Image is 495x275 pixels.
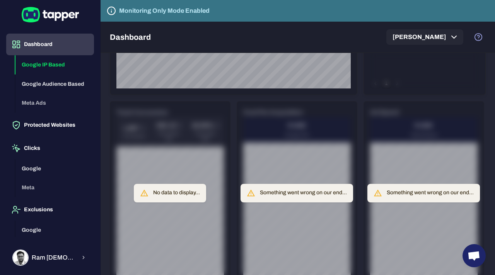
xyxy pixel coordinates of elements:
[107,6,116,15] svg: Tapper is not blocking any fraudulent activity for this domain
[15,61,94,68] a: Google IP Based
[6,137,94,159] button: Clicks
[6,206,94,212] a: Exclusions
[6,41,94,47] a: Dashboard
[260,186,347,200] div: Something went wrong on our end...
[6,121,94,128] a: Protected Websites
[15,165,94,171] a: Google
[13,250,28,265] img: Ram Krishna
[386,29,463,45] button: [PERSON_NAME]
[6,34,94,55] button: Dashboard
[15,75,94,94] button: Google Audience Based
[15,221,94,240] button: Google
[6,114,94,136] button: Protected Websites
[15,80,94,87] a: Google Audience Based
[15,226,94,233] a: Google
[153,186,200,200] div: No data to display...
[463,244,486,267] div: Open chat
[119,6,210,15] h6: Monitoring Only Mode Enabled
[15,55,94,75] button: Google IP Based
[15,159,94,178] button: Google
[6,199,94,221] button: Exclusions
[110,32,151,42] h5: Dashboard
[6,144,94,151] a: Clicks
[6,246,94,269] button: Ram KrishnaRam [DEMOGRAPHIC_DATA]
[32,254,76,261] span: Ram [DEMOGRAPHIC_DATA]
[387,186,474,200] div: Something went wrong on our end...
